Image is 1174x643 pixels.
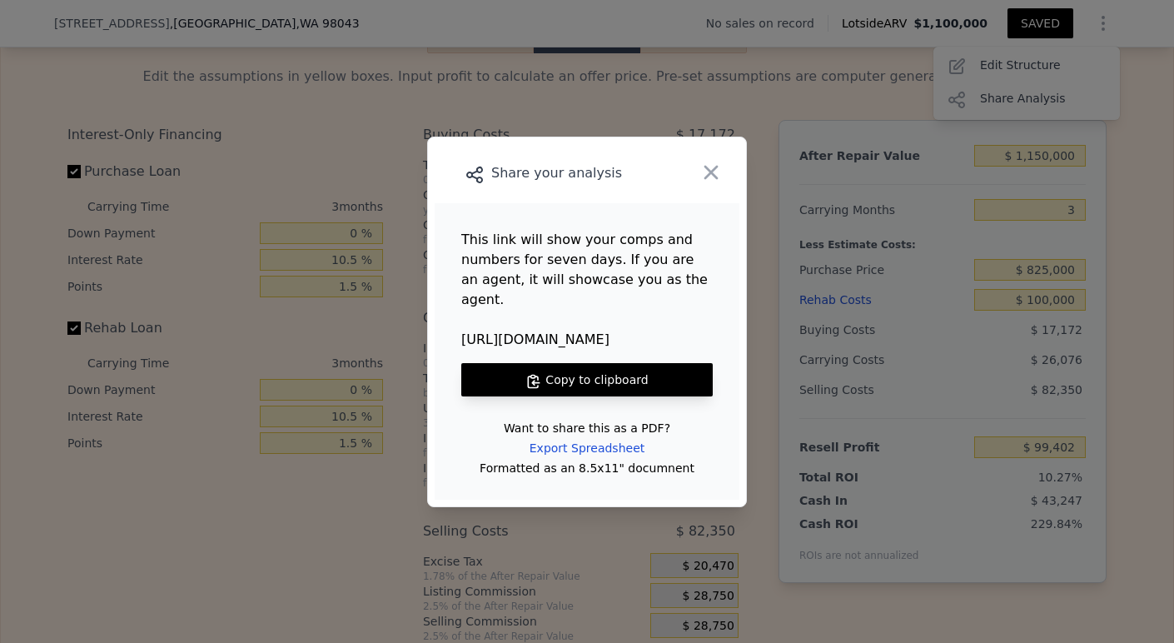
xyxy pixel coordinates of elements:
div: Share your analysis [435,162,679,185]
div: Formatted as an 8.5x11" documnent [480,463,694,473]
div: Export Spreadsheet [516,433,658,463]
span: [URL][DOMAIN_NAME] [461,330,713,350]
button: Copy to clipboard [461,363,713,396]
main: This link will show your comps and numbers for seven days. If you are an agent, it will showcase ... [435,203,739,500]
div: Want to share this as a PDF? [504,423,670,433]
